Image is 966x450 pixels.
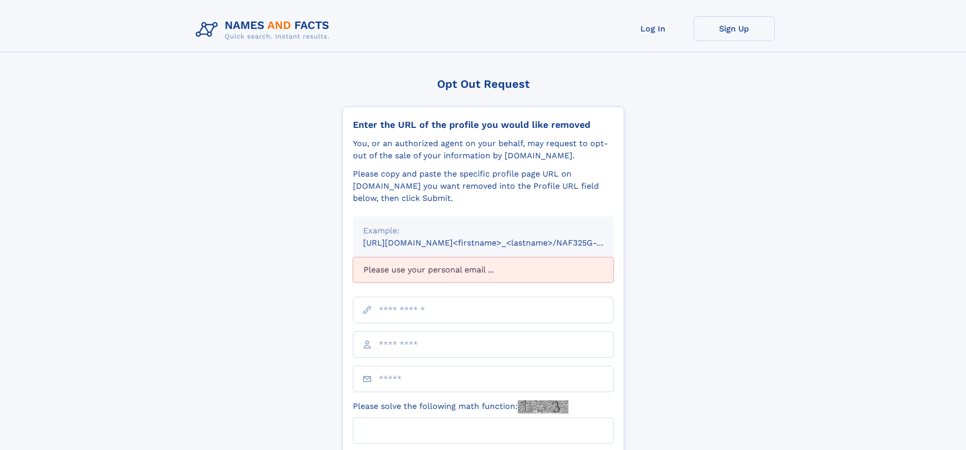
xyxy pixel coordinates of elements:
div: Opt Out Request [342,78,624,90]
a: Sign Up [694,16,775,41]
small: [URL][DOMAIN_NAME]<firstname>_<lastname>/NAF325G-xxxxxxxx [363,238,633,248]
div: You, or an authorized agent on your behalf, may request to opt-out of the sale of your informatio... [353,137,614,162]
label: Please solve the following math function: [353,400,568,413]
div: Enter the URL of the profile you would like removed [353,119,614,130]
div: Please copy and paste the specific profile page URL on [DOMAIN_NAME] you want removed into the Pr... [353,168,614,204]
div: Example: [363,225,603,237]
img: Logo Names and Facts [192,16,338,44]
div: Please use your personal email ... [353,257,614,283]
a: Log In [613,16,694,41]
